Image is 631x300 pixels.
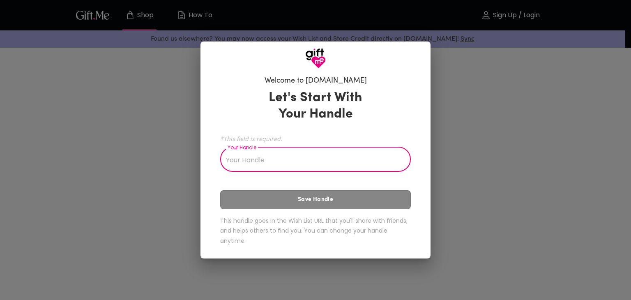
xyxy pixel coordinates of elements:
[305,48,326,69] img: GiftMe Logo
[220,216,411,246] h6: This handle goes in the Wish List URL that you'll share with friends, and helps others to find yo...
[220,135,411,143] span: *This field is required.
[265,76,367,86] h6: Welcome to [DOMAIN_NAME]
[258,90,373,122] h3: Let's Start With Your Handle
[220,149,402,172] input: Your Handle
